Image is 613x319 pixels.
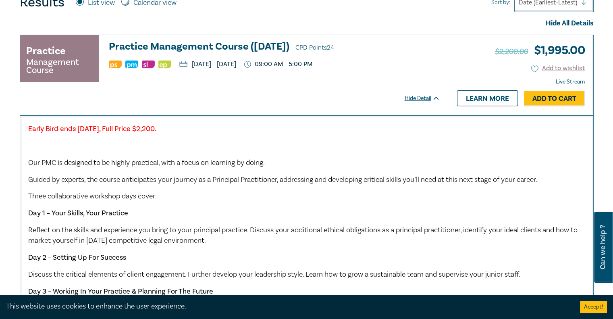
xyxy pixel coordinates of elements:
[28,158,265,167] span: Our PMC is designed to be highly practical, with a focus on learning by doing.
[580,301,607,313] button: Accept cookies
[20,18,594,29] div: Hide All Details
[531,64,585,73] button: Add to wishlist
[28,253,126,262] strong: Day 2 – Setting Up For Success
[6,301,568,312] div: This website uses cookies to enhance the user experience.
[109,60,122,68] img: Professional Skills
[457,90,518,106] a: Learn more
[109,41,440,53] a: Practice Management Course ([DATE]) CPD Points24
[179,61,236,67] p: [DATE] - [DATE]
[599,217,607,278] span: Can we help ?
[495,46,528,57] span: $2,200.00
[495,41,585,60] h3: $ 1,995.00
[524,91,585,106] a: Add to Cart
[244,60,312,68] p: 09:00 AM - 5:00 PM
[28,124,156,133] strong: Early Bird ends [DATE], Full Price $2,200.
[556,78,585,85] strong: Live Stream
[26,58,93,74] small: Management Course
[142,60,155,68] img: Substantive Law
[405,94,449,102] div: Hide Detail
[158,60,171,68] img: Ethics & Professional Responsibility
[28,270,520,279] span: Discuss the critical elements of client engagement. Further develop your leadership style. Learn ...
[26,44,66,58] h3: Practice
[28,208,128,218] strong: Day 1 – Your Skills, Your Practice
[28,287,213,296] strong: Day 3 – Working In Your Practice & Planning For The Future
[109,41,440,53] h3: Practice Management Course ([DATE])
[28,225,578,245] span: Reflect on the skills and experience you bring to your principal practice. Discuss your additiona...
[28,192,157,201] span: Three collaborative workshop days cover:
[295,44,334,52] span: CPD Points 24
[28,175,537,184] span: Guided by experts, the course anticipates your journey as a Principal Practitioner, addressing an...
[125,60,138,68] img: Practice Management & Business Skills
